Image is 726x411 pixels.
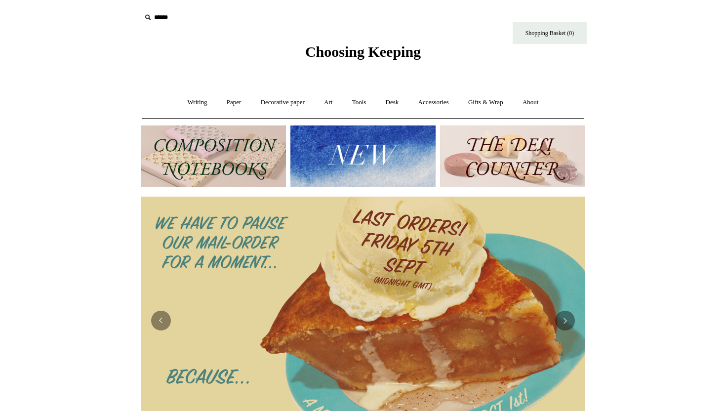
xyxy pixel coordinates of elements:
[343,89,375,116] a: Tools
[141,125,286,187] img: 202302 Composition ledgers.jpg__PID:69722ee6-fa44-49dd-a067-31375e5d54ec
[409,89,458,116] a: Accessories
[290,125,435,187] img: New.jpg__PID:f73bdf93-380a-4a35-bcfe-7823039498e1
[179,89,216,116] a: Writing
[377,89,408,116] a: Desk
[555,311,575,330] button: Next
[514,89,548,116] a: About
[513,22,587,44] a: Shopping Basket (0)
[218,89,250,116] a: Paper
[151,311,171,330] button: Previous
[459,89,512,116] a: Gifts & Wrap
[440,125,585,187] img: The Deli Counter
[305,43,421,60] span: Choosing Keeping
[315,89,341,116] a: Art
[252,89,314,116] a: Decorative paper
[305,51,421,58] a: Choosing Keeping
